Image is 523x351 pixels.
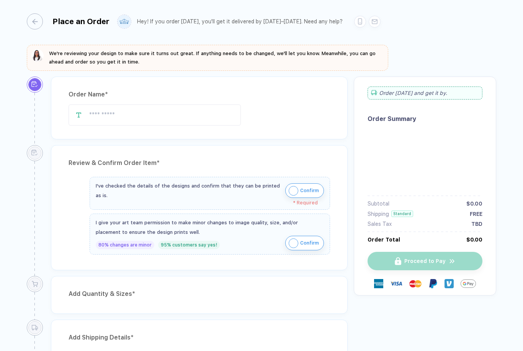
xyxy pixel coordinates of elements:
[368,211,389,217] div: Shipping
[69,288,330,300] div: Add Quantity & Sizes
[368,87,482,100] div: Order [DATE] and get it by .
[69,88,330,101] div: Order Name
[289,186,298,196] img: icon
[391,211,413,217] div: Standard
[466,237,482,243] div: $0.00
[461,276,476,291] img: GPay
[96,218,324,237] div: I give your art team permission to make minor changes to image quality, size, and/or placement to...
[69,331,330,344] div: Add Shipping Details
[470,211,482,217] div: FREE
[374,279,383,288] img: express
[137,18,343,25] div: Hey! If you order [DATE], you'll get it delivered by [DATE]–[DATE]. Need any help?
[445,279,454,288] img: Venmo
[300,237,319,249] span: Confirm
[285,183,324,198] button: iconConfirm
[289,238,298,248] img: icon
[52,17,110,26] div: Place an Order
[96,241,154,249] div: 80% changes are minor
[69,157,330,169] div: Review & Confirm Order Item
[31,49,44,62] img: sophie
[368,221,392,227] div: Sales Tax
[285,236,324,250] button: iconConfirm
[368,201,389,207] div: Subtotal
[409,278,422,290] img: master-card
[368,237,400,243] div: Order Total
[466,201,482,207] div: $0.00
[96,200,318,206] div: * Required
[96,181,281,200] div: I've checked the details of the designs and confirm that they can be printed as is.
[471,221,482,227] div: TBD
[368,115,482,122] div: Order Summary
[390,278,402,290] img: visa
[31,49,384,66] button: We're reviewing your design to make sure it turns out great. If anything needs to be changed, we'...
[158,241,220,249] div: 95% customers say yes!
[118,15,131,28] img: user profile
[428,279,438,288] img: Paypal
[300,184,319,197] span: Confirm
[49,51,376,65] span: We're reviewing your design to make sure it turns out great. If anything needs to be changed, we'...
